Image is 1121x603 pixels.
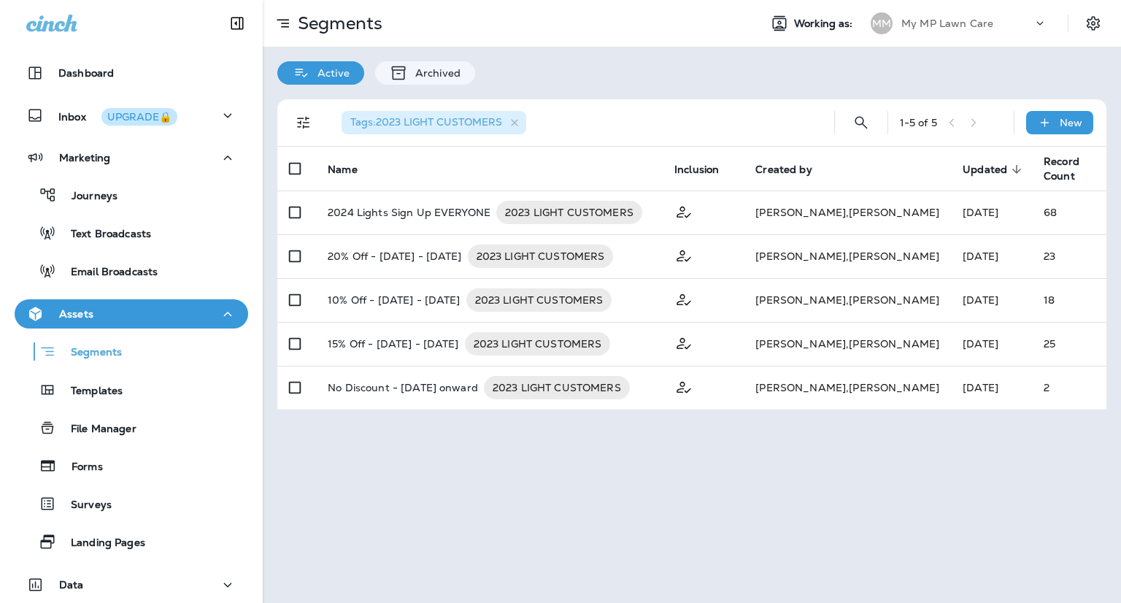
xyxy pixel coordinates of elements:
[484,376,630,399] div: 2023 LIGHT CUSTOMERS
[1032,191,1106,234] td: 68
[350,115,502,128] span: Tags : 2023 LIGHT CUSTOMERS
[951,366,1032,410] td: [DATE]
[15,412,248,443] button: File Manager
[496,205,642,220] span: 2023 LIGHT CUSTOMERS
[107,112,172,122] div: UPGRADE🔒
[465,332,611,356] div: 2023 LIGHT CUSTOMERS
[56,423,136,437] p: File Manager
[847,108,876,137] button: Search Segments
[951,322,1032,366] td: [DATE]
[674,336,693,349] span: Customer Only
[58,108,177,123] p: Inbox
[408,67,461,79] p: Archived
[328,245,462,268] p: 20% Off - [DATE] - [DATE]
[328,164,358,176] span: Name
[674,164,719,176] span: Inclusion
[59,152,110,164] p: Marketing
[1032,234,1106,278] td: 23
[15,488,248,519] button: Surveys
[310,67,350,79] p: Active
[15,256,248,286] button: Email Broadcasts
[328,288,461,312] p: 10% Off - [DATE] - [DATE]
[496,201,642,224] div: 2023 LIGHT CUSTOMERS
[674,163,738,176] span: Inclusion
[328,332,459,356] p: 15% Off - [DATE] - [DATE]
[289,108,318,137] button: Filters
[56,499,112,512] p: Surveys
[328,201,490,224] p: 2024 Lights Sign Up EVERYONE
[56,537,145,550] p: Landing Pages
[900,117,937,128] div: 1 - 5 of 5
[466,293,612,307] span: 2023 LIGHT CUSTOMERS
[1080,10,1106,37] button: Settings
[951,278,1032,322] td: [DATE]
[57,461,103,475] p: Forms
[674,204,693,218] span: Customer Only
[468,245,614,268] div: 2023 LIGHT CUSTOMERS
[871,12,893,34] div: MM
[484,380,630,395] span: 2023 LIGHT CUSTOMERS
[59,308,93,320] p: Assets
[15,143,248,172] button: Marketing
[794,18,856,30] span: Working as:
[755,164,812,176] span: Created by
[1032,366,1106,410] td: 2
[468,249,614,264] span: 2023 LIGHT CUSTOMERS
[15,101,248,130] button: InboxUPGRADE🔒
[674,248,693,261] span: Customer Only
[951,191,1032,234] td: [DATE]
[57,190,118,204] p: Journeys
[1032,278,1106,322] td: 18
[674,292,693,305] span: Customer Only
[15,218,248,248] button: Text Broadcasts
[1060,117,1082,128] p: New
[744,191,951,234] td: [PERSON_NAME] , [PERSON_NAME]
[15,526,248,557] button: Landing Pages
[59,579,84,591] p: Data
[15,299,248,329] button: Assets
[963,163,1026,176] span: Updated
[56,385,123,399] p: Templates
[755,163,831,176] span: Created by
[744,234,951,278] td: [PERSON_NAME] , [PERSON_NAME]
[744,278,951,322] td: [PERSON_NAME] , [PERSON_NAME]
[15,180,248,210] button: Journeys
[292,12,382,34] p: Segments
[328,376,478,399] p: No Discount - [DATE] onward
[951,234,1032,278] td: [DATE]
[56,266,158,280] p: Email Broadcasts
[15,58,248,88] button: Dashboard
[674,380,693,393] span: Customer Only
[744,366,951,410] td: [PERSON_NAME] , [PERSON_NAME]
[1032,322,1106,366] td: 25
[217,9,258,38] button: Collapse Sidebar
[328,163,377,176] span: Name
[465,337,611,351] span: 2023 LIGHT CUSTOMERS
[15,450,248,481] button: Forms
[466,288,612,312] div: 2023 LIGHT CUSTOMERS
[15,336,248,367] button: Segments
[15,570,248,599] button: Data
[101,108,177,126] button: UPGRADE🔒
[342,111,526,134] div: Tags:2023 LIGHT CUSTOMERS
[58,67,114,79] p: Dashboard
[744,322,951,366] td: [PERSON_NAME] , [PERSON_NAME]
[1044,155,1079,183] span: Record Count
[56,346,122,361] p: Segments
[15,375,248,405] button: Templates
[901,18,993,29] p: My MP Lawn Care
[56,228,151,242] p: Text Broadcasts
[963,164,1007,176] span: Updated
